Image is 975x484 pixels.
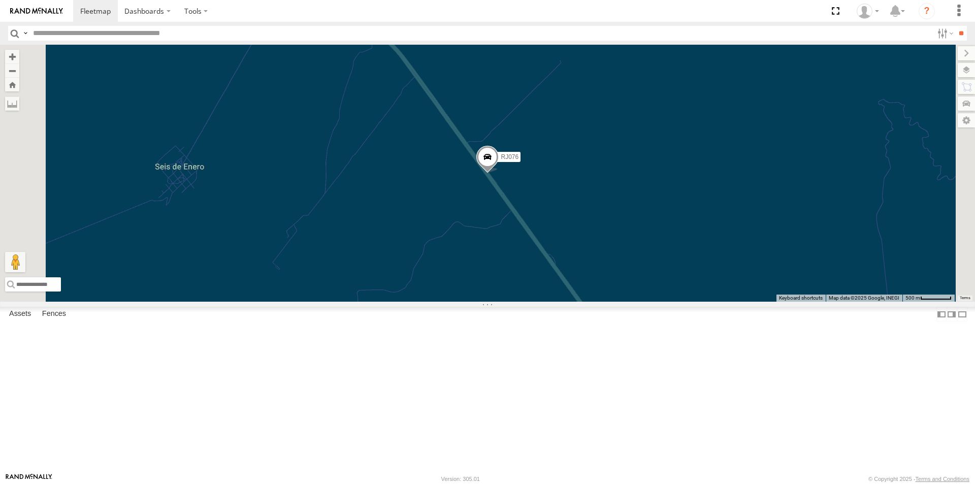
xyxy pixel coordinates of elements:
label: Measure [5,96,19,111]
a: Terms and Conditions [916,476,969,482]
label: Dock Summary Table to the Left [936,307,947,321]
a: Visit our Website [6,474,52,484]
img: rand-logo.svg [10,8,63,15]
button: Map Scale: 500 m per 58 pixels [902,295,955,302]
div: © Copyright 2025 - [868,476,969,482]
div: Version: 305.01 [441,476,480,482]
label: Search Filter Options [933,26,955,41]
button: Drag Pegman onto the map to open Street View [5,252,25,272]
label: Hide Summary Table [957,307,967,321]
button: Zoom Home [5,78,19,91]
span: RJ076 [501,153,518,160]
button: Keyboard shortcuts [779,295,823,302]
a: Terms [960,296,970,300]
span: Map data ©2025 Google, INEGI [829,295,899,301]
label: Map Settings [958,113,975,127]
button: Zoom in [5,50,19,63]
label: Assets [4,307,36,321]
i: ? [919,3,935,19]
div: VORTEX FREIGHT [853,4,883,19]
label: Fences [37,307,71,321]
button: Zoom out [5,63,19,78]
span: 500 m [905,295,920,301]
label: Search Query [21,26,29,41]
label: Dock Summary Table to the Right [947,307,957,321]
